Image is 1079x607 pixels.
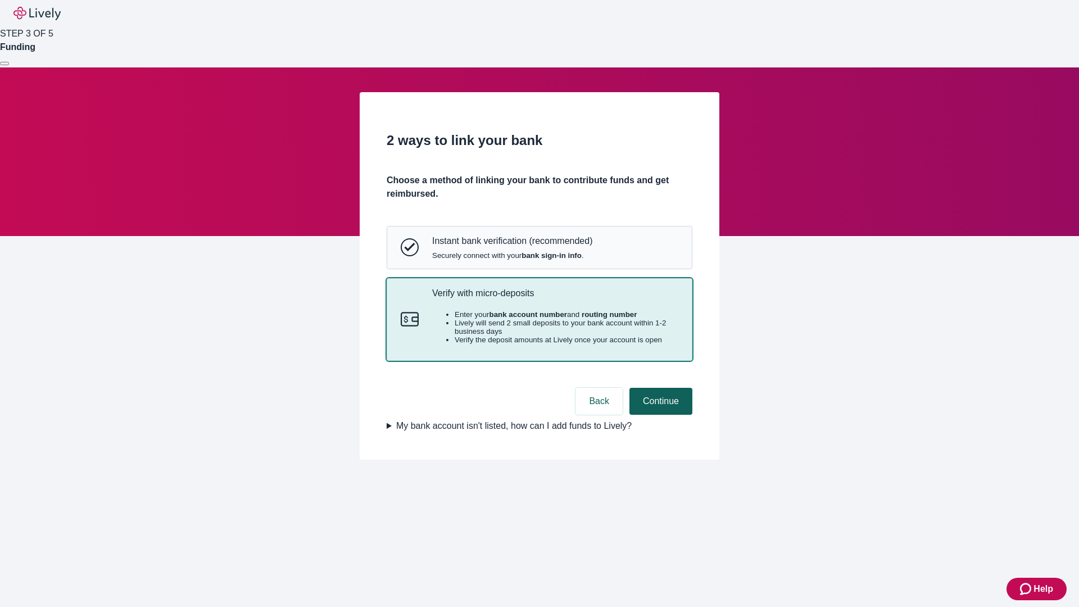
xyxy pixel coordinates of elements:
svg: Micro-deposits [401,310,419,328]
svg: Instant bank verification [401,238,419,256]
li: Enter your and [455,310,678,319]
summary: My bank account isn't listed, how can I add funds to Lively? [387,419,692,433]
span: Securely connect with your . [432,251,592,260]
strong: bank sign-in info [522,251,582,260]
button: Back [575,388,623,415]
li: Verify the deposit amounts at Lively once your account is open [455,336,678,344]
span: Help [1033,582,1053,596]
strong: routing number [582,310,637,319]
h2: 2 ways to link your bank [387,130,692,151]
button: Micro-depositsVerify with micro-depositsEnter yourbank account numberand routing numberLively wil... [387,279,692,361]
button: Continue [629,388,692,415]
button: Instant bank verificationInstant bank verification (recommended)Securely connect with yourbank si... [387,227,692,268]
button: Zendesk support iconHelp [1007,578,1067,600]
li: Lively will send 2 small deposits to your bank account within 1-2 business days [455,319,678,336]
h4: Choose a method of linking your bank to contribute funds and get reimbursed. [387,174,692,201]
strong: bank account number [489,310,568,319]
p: Verify with micro-deposits [432,288,678,298]
img: Lively [13,7,61,20]
p: Instant bank verification (recommended) [432,235,592,246]
svg: Zendesk support icon [1020,582,1033,596]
